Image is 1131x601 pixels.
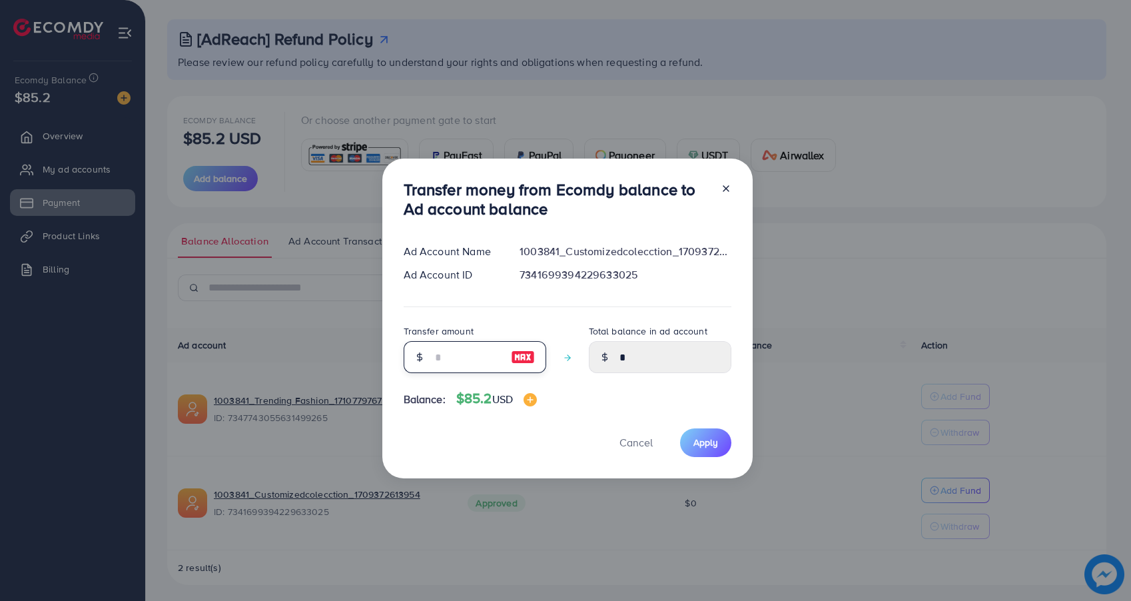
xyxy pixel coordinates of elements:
div: Ad Account ID [393,267,510,283]
span: USD [492,392,513,406]
div: 1003841_Customizedcolecction_1709372613954 [509,244,741,259]
span: Cancel [619,435,653,450]
button: Apply [680,428,731,457]
label: Transfer amount [404,324,474,338]
button: Cancel [603,428,669,457]
span: Balance: [404,392,446,407]
label: Total balance in ad account [589,324,707,338]
img: image [511,349,535,365]
img: image [524,393,537,406]
h3: Transfer money from Ecomdy balance to Ad account balance [404,180,710,219]
span: Apply [693,436,718,449]
h4: $85.2 [456,390,537,407]
div: Ad Account Name [393,244,510,259]
div: 7341699394229633025 [509,267,741,283]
